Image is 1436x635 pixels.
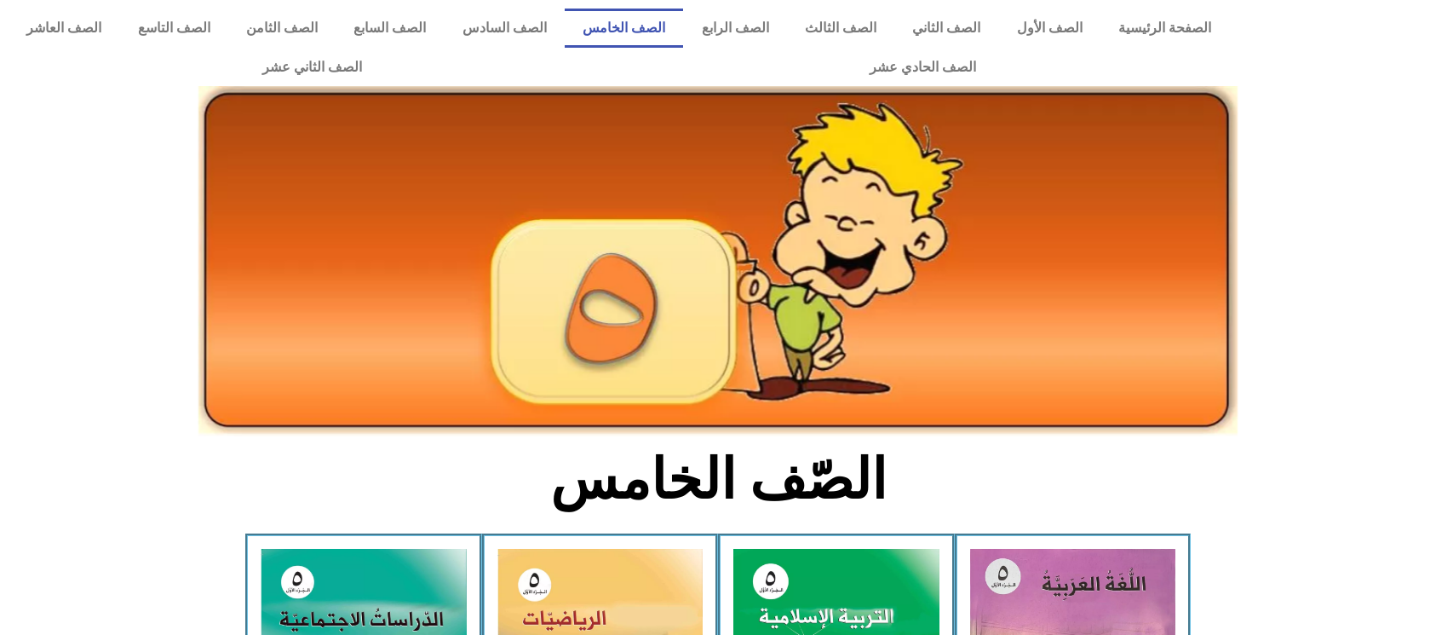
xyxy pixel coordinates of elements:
[445,9,565,48] a: الصف السادس
[683,9,786,48] a: الصف الرابع
[437,447,1000,513] h2: الصّف الخامس
[999,9,1100,48] a: الصف الأول
[565,9,683,48] a: الصف الخامس
[894,9,998,48] a: الصف الثاني
[228,9,336,48] a: الصف الثامن
[9,48,616,87] a: الصف الثاني عشر
[336,9,444,48] a: الصف السابع
[9,9,119,48] a: الصف العاشر
[119,9,227,48] a: الصف التاسع
[1100,9,1229,48] a: الصفحة الرئيسية
[616,48,1230,87] a: الصف الحادي عشر
[787,9,894,48] a: الصف الثالث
